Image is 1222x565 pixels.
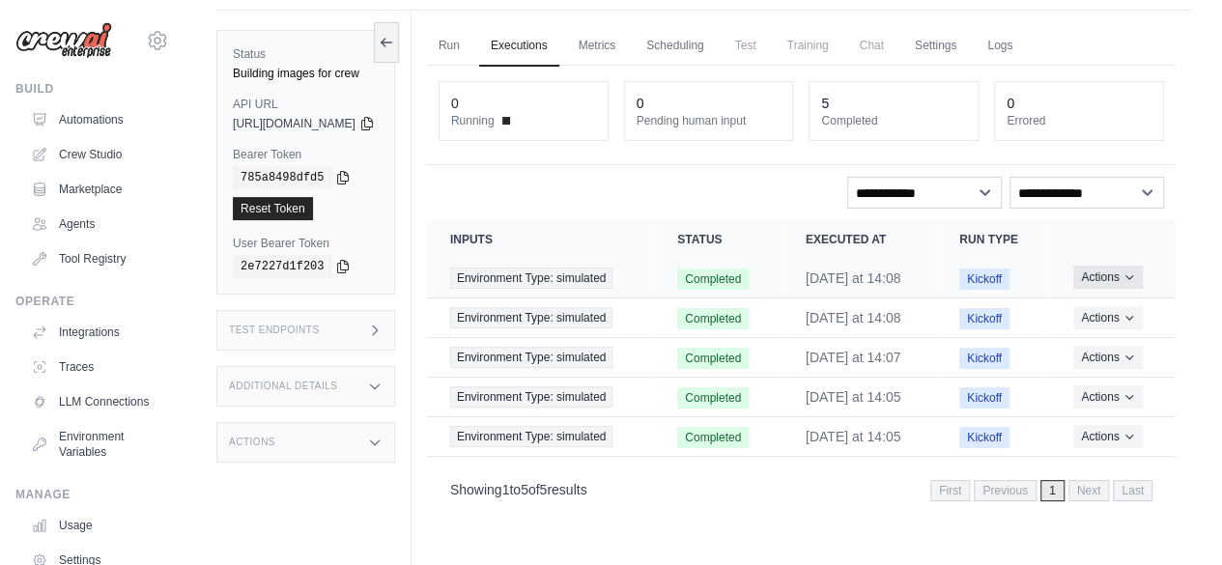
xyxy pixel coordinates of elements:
[677,308,749,329] span: Completed
[23,139,169,170] a: Crew Studio
[427,465,1176,514] nav: Pagination
[450,268,613,289] span: Environment Type: simulated
[930,480,1152,501] nav: Pagination
[23,317,169,348] a: Integrations
[23,104,169,135] a: Automations
[23,174,169,205] a: Marketplace
[233,97,379,112] label: API URL
[427,220,1176,514] section: Crew executions table
[806,389,901,405] time: August 7, 2025 at 14:05 WAST
[677,387,749,409] span: Completed
[521,482,528,497] span: 5
[936,220,1050,259] th: Run Type
[15,487,169,502] div: Manage
[233,116,355,131] span: [URL][DOMAIN_NAME]
[959,427,1009,448] span: Kickoff
[1073,385,1142,409] button: Actions for execution
[502,482,510,497] span: 1
[677,348,749,369] span: Completed
[450,480,587,499] p: Showing to of results
[821,94,829,113] div: 5
[848,26,895,65] span: Chat is not available until the deployment is complete
[233,66,379,81] div: Building images for crew
[637,94,644,113] div: 0
[806,350,901,365] time: August 7, 2025 at 14:07 WAST
[23,243,169,274] a: Tool Registry
[23,352,169,382] a: Traces
[450,386,631,408] a: View execution details for Environment Type
[1113,480,1152,501] span: Last
[15,294,169,309] div: Operate
[635,26,715,67] a: Scheduling
[450,347,631,368] a: View execution details for Environment Type
[233,166,331,189] code: 785a8498dfd5
[233,255,331,278] code: 2e7227d1f203
[1073,346,1142,369] button: Actions for execution
[806,429,901,444] time: August 7, 2025 at 14:05 WAST
[233,197,313,220] a: Reset Token
[450,268,631,289] a: View execution details for Environment Type
[930,480,970,501] span: First
[976,26,1024,67] a: Logs
[450,307,631,328] a: View execution details for Environment Type
[229,325,320,336] h3: Test Endpoints
[15,22,112,59] img: Logo
[959,268,1009,290] span: Kickoff
[806,310,901,325] time: August 7, 2025 at 14:08 WAST
[451,94,459,113] div: 0
[233,46,379,62] label: Status
[1040,480,1065,501] span: 1
[450,426,613,447] span: Environment Type: simulated
[959,308,1009,329] span: Kickoff
[724,26,768,65] span: Test
[450,426,631,447] a: View execution details for Environment Type
[1073,306,1142,329] button: Actions for execution
[450,347,613,368] span: Environment Type: simulated
[1068,480,1110,501] span: Next
[229,381,337,392] h3: Additional Details
[451,113,495,128] span: Running
[427,220,654,259] th: Inputs
[1073,425,1142,448] button: Actions for execution
[637,113,782,128] dt: Pending human input
[539,482,547,497] span: 5
[23,421,169,467] a: Environment Variables
[677,268,749,290] span: Completed
[654,220,782,259] th: Status
[23,209,169,240] a: Agents
[974,480,1037,501] span: Previous
[959,387,1009,409] span: Kickoff
[677,427,749,448] span: Completed
[1007,94,1014,113] div: 0
[450,386,613,408] span: Environment Type: simulated
[821,113,966,128] dt: Completed
[233,236,379,251] label: User Bearer Token
[23,386,169,417] a: LLM Connections
[427,26,471,67] a: Run
[1007,113,1151,128] dt: Errored
[782,220,936,259] th: Executed at
[1073,266,1142,289] button: Actions for execution
[567,26,628,67] a: Metrics
[15,81,169,97] div: Build
[959,348,1009,369] span: Kickoff
[450,307,613,328] span: Environment Type: simulated
[806,270,901,286] time: August 7, 2025 at 14:08 WAST
[229,437,275,448] h3: Actions
[903,26,968,67] a: Settings
[479,26,559,67] a: Executions
[23,510,169,541] a: Usage
[776,26,840,65] span: Training is not available until the deployment is complete
[233,147,379,162] label: Bearer Token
